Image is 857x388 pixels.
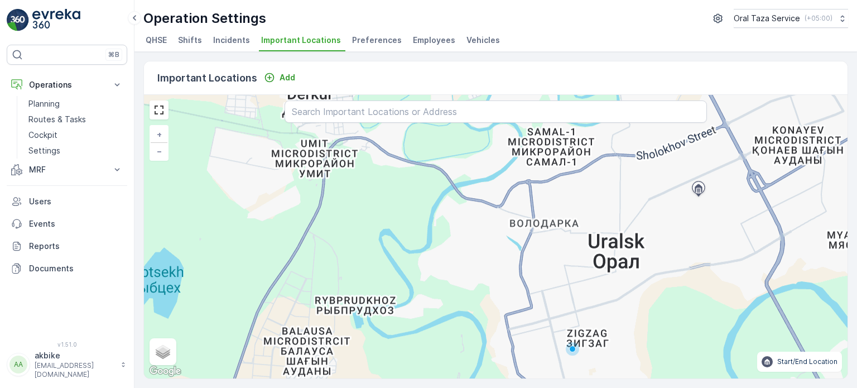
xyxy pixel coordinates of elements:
span: Employees [413,35,455,46]
img: Google [147,364,184,379]
a: Cockpit [24,127,127,143]
a: Layers [151,339,175,364]
button: Add [259,71,300,84]
button: AAakbike[EMAIL_ADDRESS][DOMAIN_NAME] [7,350,127,379]
p: ⌘B [108,50,119,59]
p: Planning [28,98,60,109]
span: QHSE [146,35,167,46]
a: Reports [7,235,127,257]
p: Documents [29,263,123,274]
p: [EMAIL_ADDRESS][DOMAIN_NAME] [35,361,115,379]
a: Zoom In [151,126,167,143]
p: Reports [29,241,123,252]
a: Routes & Tasks [24,112,127,127]
p: akbike [35,350,115,361]
p: Routes & Tasks [28,114,86,125]
input: Search Important Locations or Address [285,100,707,123]
a: Zoom Out [151,143,167,160]
span: − [157,146,162,156]
p: Oral Taza Service [734,13,800,24]
p: Settings [28,145,60,156]
a: Documents [7,257,127,280]
a: Users [7,190,127,213]
span: Shifts [178,35,202,46]
p: Important Locations [157,70,257,86]
button: Operations [7,74,127,96]
img: logo_light-DOdMpM7g.png [32,9,80,31]
a: Settings [24,143,127,159]
p: Operations [29,79,105,90]
p: Users [29,196,123,207]
p: Start/End Location [777,357,837,366]
a: Events [7,213,127,235]
div: AA [9,356,27,373]
button: Oral Taza Service(+05:00) [734,9,848,28]
span: Vehicles [466,35,500,46]
span: + [157,130,162,139]
p: MRF [29,164,105,175]
p: ( +05:00 ) [805,14,832,23]
span: Important Locations [261,35,341,46]
p: Add [280,72,295,83]
a: Planning [24,96,127,112]
img: logo [7,9,29,31]
a: Open this area in Google Maps (opens a new window) [147,364,184,379]
p: Events [29,218,123,229]
p: Operation Settings [143,9,266,27]
span: Incidents [213,35,250,46]
p: Cockpit [28,130,57,141]
span: v 1.51.0 [7,341,127,348]
button: MRF [7,159,127,181]
a: View Fullscreen [151,102,167,118]
span: Preferences [352,35,402,46]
